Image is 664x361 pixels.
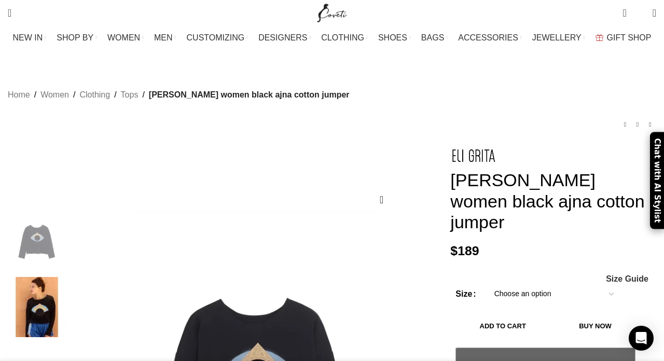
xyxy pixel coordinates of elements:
[644,118,656,131] a: Next product
[596,27,652,48] a: GIFT SHOP
[107,33,140,43] span: WOMEN
[5,277,68,338] img: Eli Grita women black ajna cotton jumper Clothing blue Coveti
[634,3,645,23] div: My Wishlist
[532,33,582,43] span: JEWELLERY
[13,27,47,48] a: NEW IN
[637,10,644,18] span: 0
[450,244,458,258] span: $
[57,27,97,48] a: SHOP BY
[187,33,245,43] span: CUSTOMIZING
[455,287,476,301] label: Size
[450,170,656,233] h1: [PERSON_NAME] women black ajna cotton jumper
[154,27,176,48] a: MEN
[154,33,173,43] span: MEN
[450,146,497,164] img: Eli Grita
[421,33,444,43] span: BAGS
[378,27,411,48] a: SHOES
[378,33,407,43] span: SHOES
[605,275,648,283] a: Size Guide
[421,27,448,48] a: BAGS
[149,88,350,102] span: [PERSON_NAME] women black ajna cotton jumper
[5,211,68,272] img: Eli Grita women black ajna cotton jumper Clothing blue Coveti
[532,27,585,48] a: JEWELLERY
[315,8,350,17] a: Site logo
[8,88,30,102] a: Home
[258,33,307,43] span: DESIGNERS
[57,33,93,43] span: SHOP BY
[624,5,631,13] span: 0
[8,88,350,102] nav: Breadcrumb
[107,27,144,48] a: WOMEN
[619,118,631,131] a: Previous product
[5,277,68,343] div: 2 / 2
[458,27,522,48] a: ACCESSORIES
[321,27,368,48] a: CLOTHING
[555,315,635,337] button: Buy now
[455,315,550,337] button: Add to cart
[596,34,603,41] img: GiftBag
[13,33,43,43] span: NEW IN
[450,244,479,258] bdi: 189
[607,33,652,43] span: GIFT SHOP
[617,3,631,23] a: 0
[321,33,364,43] span: CLOTHING
[458,33,518,43] span: ACCESSORIES
[121,88,139,102] a: Tops
[258,27,311,48] a: DESIGNERS
[40,88,69,102] a: Women
[187,27,248,48] a: CUSTOMIZING
[79,88,110,102] a: Clothing
[3,27,661,48] div: Main navigation
[3,3,17,23] a: Search
[629,326,654,351] div: Open Intercom Messenger
[5,211,68,277] div: 1 / 2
